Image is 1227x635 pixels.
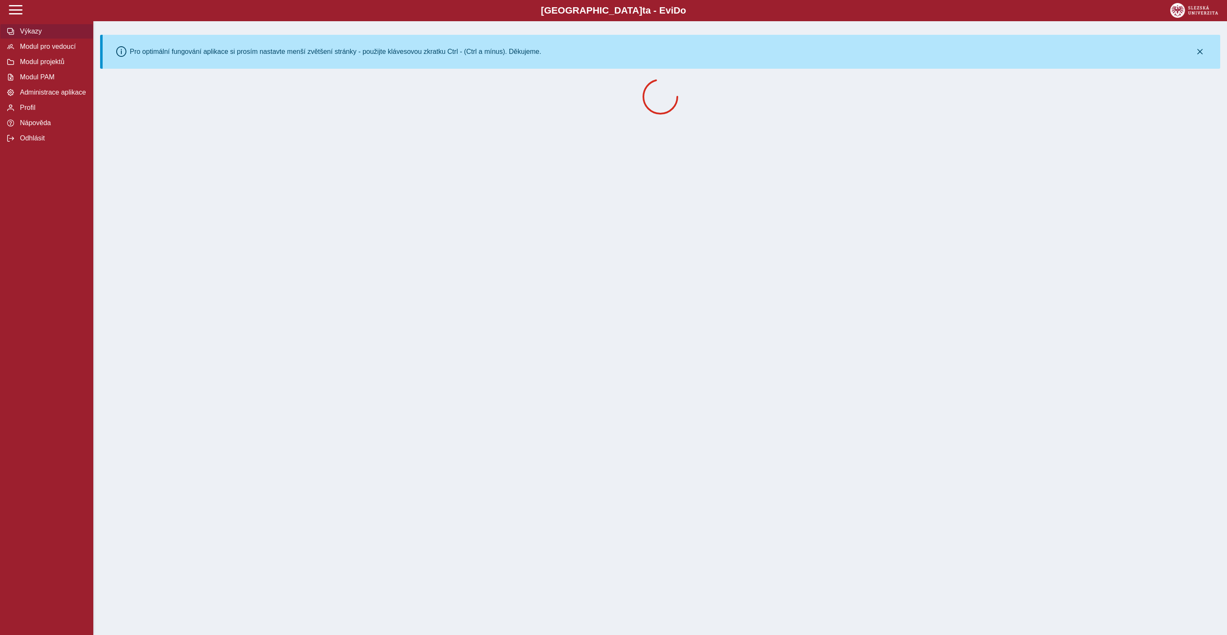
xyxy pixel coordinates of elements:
[25,5,1202,16] b: [GEOGRAPHIC_DATA] a - Evi
[680,5,686,16] span: o
[17,73,86,81] span: Modul PAM
[17,43,86,50] span: Modul pro vedoucí
[674,5,680,16] span: D
[130,48,541,56] div: Pro optimální fungování aplikace si prosím nastavte menší zvětšení stránky - použijte klávesovou ...
[17,28,86,35] span: Výkazy
[17,104,86,112] span: Profil
[642,5,645,16] span: t
[17,119,86,127] span: Nápověda
[17,58,86,66] span: Modul projektů
[17,89,86,96] span: Administrace aplikace
[17,134,86,142] span: Odhlásit
[1170,3,1218,18] img: logo_web_su.png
